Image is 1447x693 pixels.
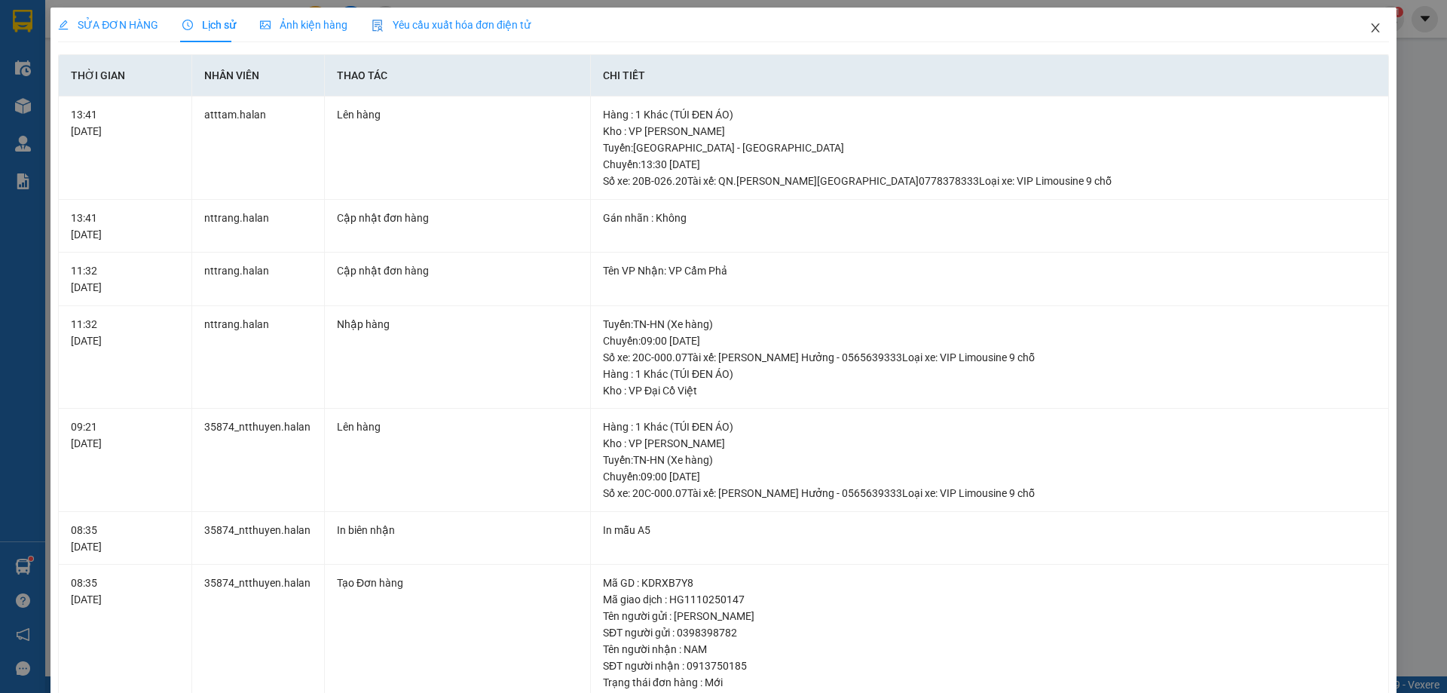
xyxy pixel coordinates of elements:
span: edit [58,20,69,30]
div: Tuyến : TN-HN (Xe hàng) Chuyến: 09:00 [DATE] Số xe: 20C-000.07 Tài xế: [PERSON_NAME] Hưởng - 0565... [603,316,1376,366]
div: Hàng : 1 Khác (TÚI ĐEN ÁO) [603,106,1376,123]
div: Trạng thái đơn hàng : Mới [603,674,1376,691]
th: Nhân viên [192,55,325,97]
td: 35874_ntthuyen.halan [192,512,325,566]
div: Tên VP Nhận: VP Cẩm Phả [603,262,1376,279]
div: Lên hàng [337,419,578,435]
div: Kho : VP [PERSON_NAME] [603,123,1376,140]
div: In mẫu A5 [603,522,1376,538]
div: 08:35 [DATE] [71,575,179,608]
td: atttam.halan [192,97,325,200]
div: Tuyến : TN-HN (Xe hàng) Chuyến: 09:00 [DATE] Số xe: 20C-000.07 Tài xế: [PERSON_NAME] Hưởng - 0565... [603,452,1376,501]
div: Tên người nhận : NAM [603,641,1376,658]
div: Gán nhãn : Không [603,210,1376,226]
div: Cập nhật đơn hàng [337,262,578,279]
th: Thời gian [59,55,191,97]
td: nttrang.halan [192,253,325,306]
span: close [1369,22,1381,34]
div: Mã GD : KDRXB7Y8 [603,575,1376,591]
div: SĐT người gửi : 0398398782 [603,624,1376,641]
div: 13:41 [DATE] [71,106,179,140]
div: Lên hàng [337,106,578,123]
button: Close [1354,8,1397,50]
img: icon [372,20,384,32]
div: Cập nhật đơn hàng [337,210,578,226]
div: In biên nhận [337,522,578,538]
th: Chi tiết [591,55,1389,97]
div: Hàng : 1 Khác (TÚI ĐEN ÁO) [603,366,1376,382]
td: 35874_ntthuyen.halan [192,409,325,512]
div: SĐT người nhận : 0913750185 [603,658,1376,674]
span: picture [260,20,271,30]
td: nttrang.halan [192,200,325,253]
span: SỬA ĐƠN HÀNG [58,19,158,31]
span: Ảnh kiện hàng [260,19,347,31]
span: clock-circle [182,20,193,30]
div: Hàng : 1 Khác (TÚI ĐEN ÁO) [603,419,1376,435]
div: Nhập hàng [337,316,578,333]
div: 11:32 [DATE] [71,316,179,349]
div: Mã giao dịch : HG1110250147 [603,591,1376,608]
div: 11:32 [DATE] [71,262,179,296]
div: 08:35 [DATE] [71,522,179,555]
td: nttrang.halan [192,306,325,409]
div: Kho : VP [PERSON_NAME] [603,435,1376,452]
div: 09:21 [DATE] [71,419,179,452]
div: Tạo Đơn hàng [337,575,578,591]
span: Yêu cầu xuất hóa đơn điện tử [372,19,531,31]
div: 13:41 [DATE] [71,210,179,243]
span: Lịch sử [182,19,236,31]
div: Tên người gửi : [PERSON_NAME] [603,608,1376,624]
div: Kho : VP Đại Cồ Việt [603,382,1376,399]
th: Thao tác [325,55,591,97]
div: Tuyến : [GEOGRAPHIC_DATA] - [GEOGRAPHIC_DATA] Chuyến: 13:30 [DATE] Số xe: 20B-026.20 Tài xế: QN.[... [603,140,1376,189]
